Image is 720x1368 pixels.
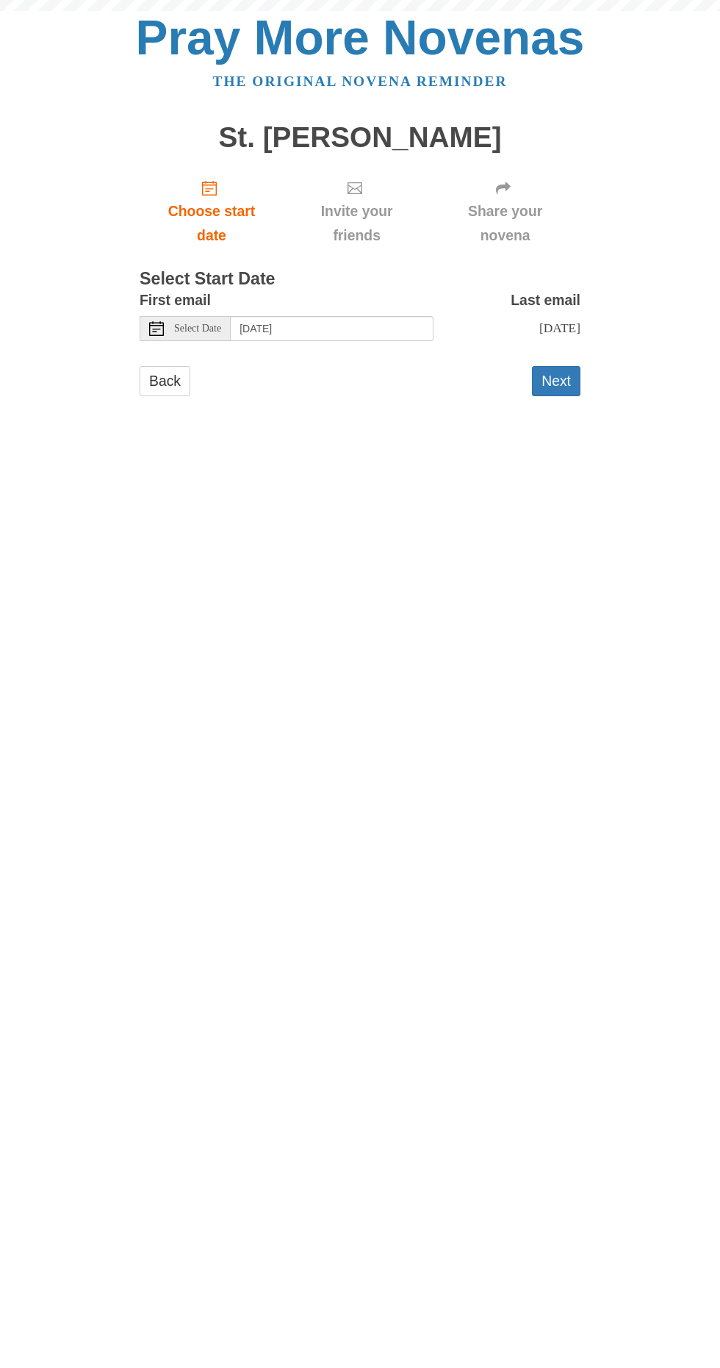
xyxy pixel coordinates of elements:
a: Choose start date [140,168,284,255]
a: Pray More Novenas [136,10,585,65]
div: Click "Next" to confirm your start date first. [430,168,580,255]
label: First email [140,288,211,312]
span: Select Date [174,323,221,334]
a: The original novena reminder [213,74,508,89]
h3: Select Start Date [140,270,580,289]
a: Back [140,366,190,396]
span: Choose start date [154,199,269,248]
span: Share your novena [444,199,566,248]
h1: St. [PERSON_NAME] [140,122,580,154]
span: Invite your friends [298,199,415,248]
span: [DATE] [539,320,580,335]
div: Click "Next" to confirm your start date first. [284,168,430,255]
label: Last email [511,288,580,312]
button: Next [532,366,580,396]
